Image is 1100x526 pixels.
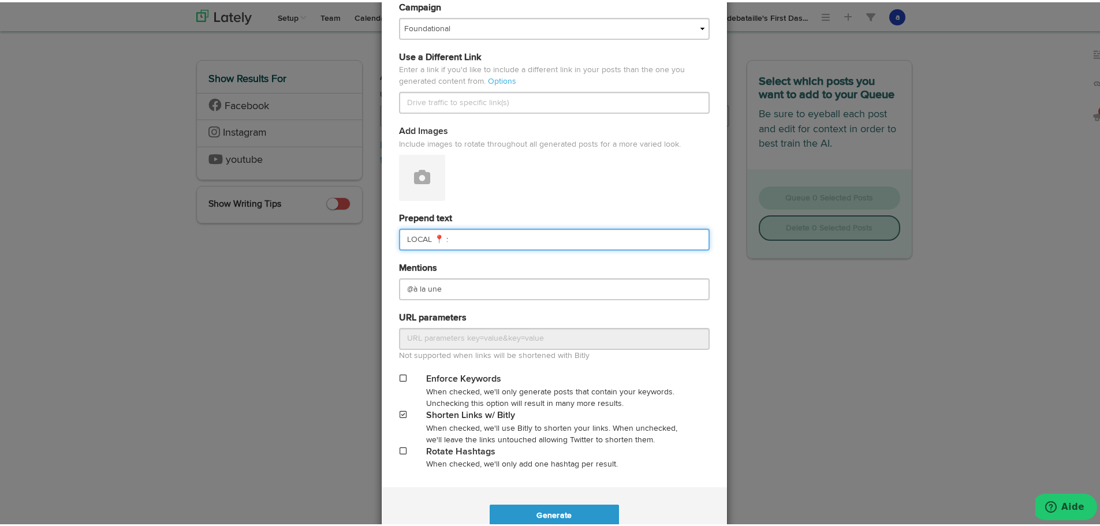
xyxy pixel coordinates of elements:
input: Drive traffic to specific link(s) [399,89,710,111]
label: URL parameters [399,309,467,323]
button: Generate [490,502,618,524]
div: When checked, we'll only add one hashtag per result. [426,456,682,468]
a: Options [488,75,516,83]
input: Append mentions to every post (include @ for mentions) [399,276,710,298]
input: URL parameters key=value&key=value [399,326,710,348]
span: Use a Different Link [399,51,481,60]
div: Enforce Keywords [426,371,682,384]
div: When checked, we'll only generate posts that contain your keywords. Unchecking this option will r... [426,384,682,407]
input: Prepend text to start of every post [399,226,710,248]
span: Not supported when links will be shortened with Bitly [399,349,590,357]
label: Prepend text [399,210,452,223]
label: Mentions [399,260,437,273]
span: Add Images [399,125,448,134]
div: When checked, we'll use Bitly to shorten your links. When unchecked, we'll leave the links untouc... [426,420,682,443]
div: Rotate Hashtags [426,443,682,457]
span: Enter a link if you'd like to include a different link in your posts than the one you generated c... [399,64,685,83]
div: Shorten Links w/ Bitly [426,407,682,420]
span: Include images to rotate throughout all generated posts for a more varied look. [399,136,710,152]
iframe: Ouvre un widget dans lequel vous pouvez trouver plus d’informations [1035,491,1097,520]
